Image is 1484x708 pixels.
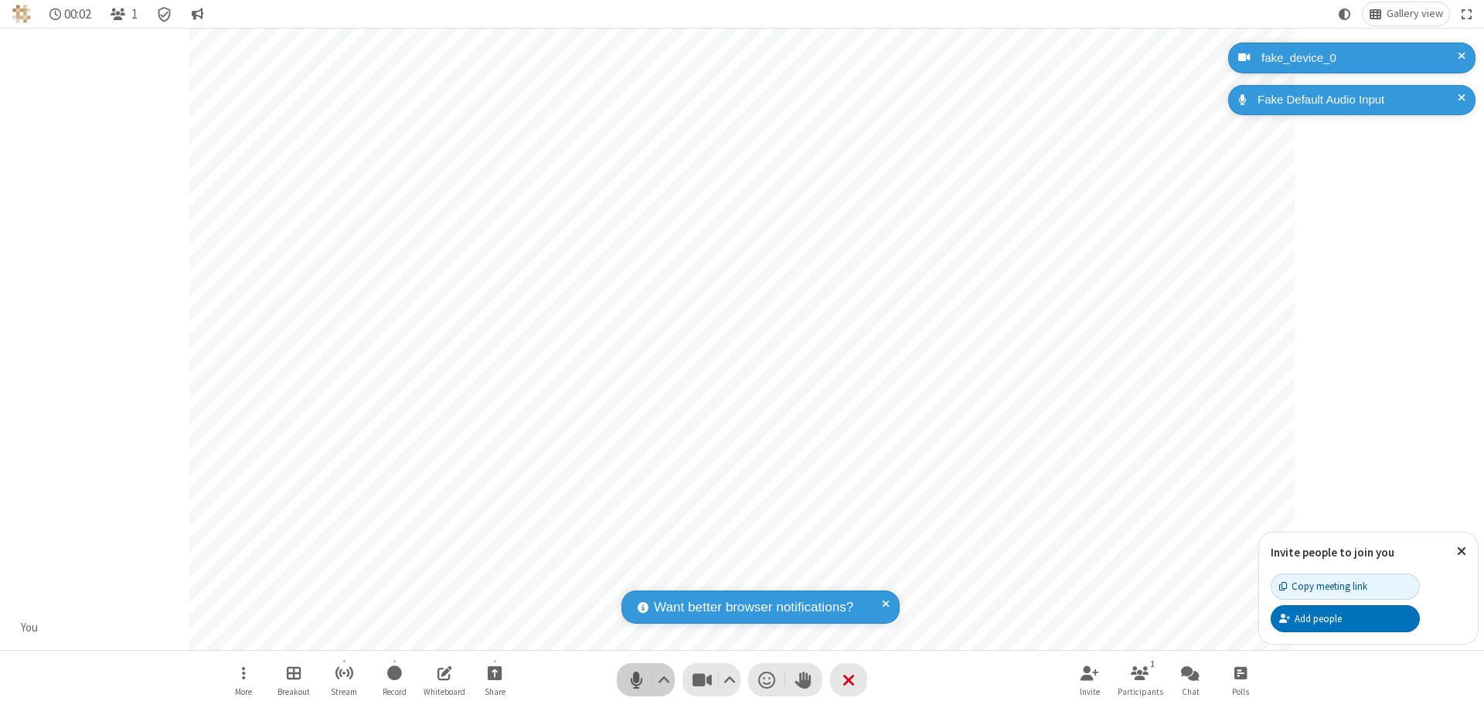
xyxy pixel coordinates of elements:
[235,687,252,696] span: More
[785,663,822,696] button: Raise hand
[1333,2,1357,26] button: Using system theme
[321,658,367,702] button: Start streaming
[617,663,675,696] button: Mute (⌘+Shift+A)
[64,7,91,22] span: 00:02
[1117,658,1163,702] button: Open participant list
[720,663,740,696] button: Video setting
[1279,579,1367,594] div: Copy meeting link
[1118,687,1163,696] span: Participants
[1252,91,1464,109] div: Fake Default Audio Input
[1256,49,1464,67] div: fake_device_0
[220,658,267,702] button: Open menu
[830,663,867,696] button: End or leave meeting
[1271,574,1420,600] button: Copy meeting link
[104,2,144,26] button: Open participant list
[1080,687,1100,696] span: Invite
[1182,687,1200,696] span: Chat
[421,658,468,702] button: Open shared whiteboard
[150,2,179,26] div: Meeting details Encryption enabled
[485,687,505,696] span: Share
[1067,658,1113,702] button: Invite participants (⌘+Shift+I)
[12,5,31,23] img: QA Selenium DO NOT DELETE OR CHANGE
[371,658,417,702] button: Start recording
[682,663,740,696] button: Stop video (⌘+Shift+V)
[654,597,853,618] span: Want better browser notifications?
[1445,533,1478,570] button: Close popover
[331,687,357,696] span: Stream
[654,663,675,696] button: Audio settings
[131,7,138,22] span: 1
[1146,657,1159,671] div: 1
[424,687,465,696] span: Whiteboard
[471,658,518,702] button: Start sharing
[1271,605,1420,631] button: Add people
[277,687,310,696] span: Breakout
[15,619,44,637] div: You
[1455,2,1479,26] button: Fullscreen
[1232,687,1249,696] span: Polls
[1217,658,1264,702] button: Open poll
[383,687,407,696] span: Record
[1387,8,1443,20] span: Gallery view
[748,663,785,696] button: Send a reaction
[185,2,209,26] button: Conversation
[1363,2,1449,26] button: Change layout
[271,658,317,702] button: Manage Breakout Rooms
[1271,545,1394,560] label: Invite people to join you
[1167,658,1213,702] button: Open chat
[43,2,98,26] div: Timer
